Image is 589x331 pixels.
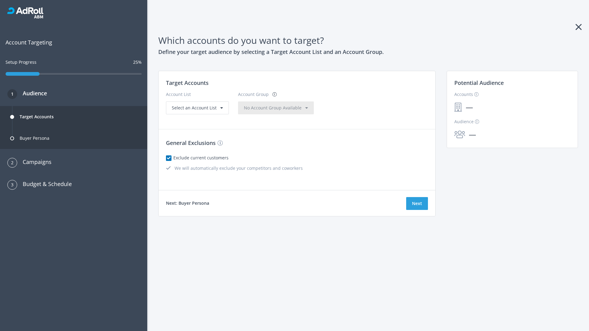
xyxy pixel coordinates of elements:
div: No Account Group Available [244,105,308,111]
span: — [462,101,477,113]
div: Select an Account List [172,105,223,111]
span: — [465,129,480,140]
span: 1 [11,89,13,99]
div: RollWorks [7,7,140,18]
h3: Target Accounts [166,78,428,87]
span: No Account Group Available [244,105,302,111]
div: Account List [166,91,229,101]
label: Exclude current customers [175,154,229,161]
label: Audience [454,118,479,125]
span: Account Targeting [6,38,142,47]
h3: Budget & Schedule [17,180,72,188]
h3: Campaigns [17,158,52,166]
h4: Next: Buyer Persona [166,200,209,207]
span: 3 [11,180,13,190]
div: Account Group [238,91,269,101]
span: Select an Account List [172,105,217,111]
h1: Which accounts do you want to target? [158,33,578,48]
div: We will automatically exclude your competitors and coworkers [166,165,428,172]
span: 2 [11,158,13,168]
div: Buyer Persona [20,131,49,146]
label: Accounts [454,91,479,98]
h3: Audience [17,89,47,97]
div: Setup Progress [6,59,37,71]
h3: Define your target audience by selecting a Target Account List and an Account Group. [158,48,578,56]
div: 25% [133,59,142,66]
button: Next [406,197,428,210]
h3: Potential Audience [454,78,570,91]
h3: General Exclusions [166,139,428,147]
div: Target Accounts [20,109,54,124]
